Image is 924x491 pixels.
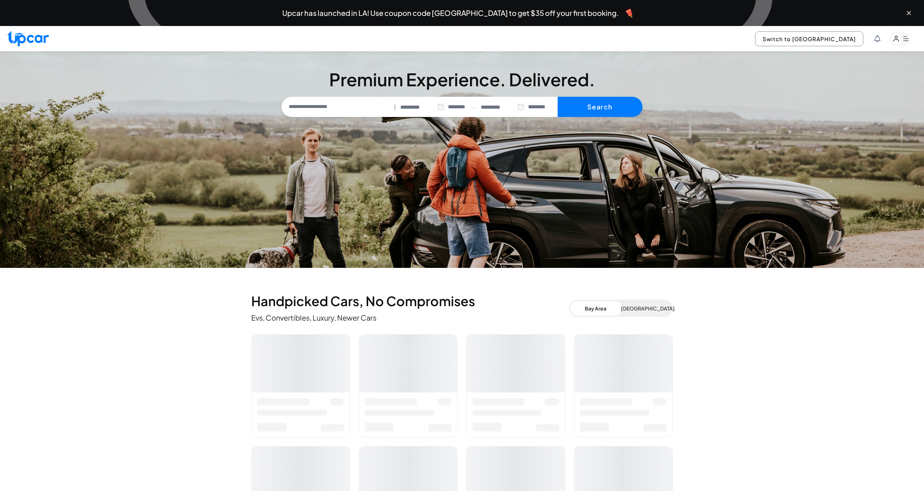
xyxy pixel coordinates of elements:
[282,9,619,17] span: Upcar has launched in LA! Use coupon code [GEOGRAPHIC_DATA] to get $35 off your first booking.
[558,97,642,117] button: Search
[472,103,476,111] span: —
[755,31,863,46] button: Switch to [GEOGRAPHIC_DATA]
[7,31,49,46] img: Upcar Logo
[394,103,396,111] span: |
[621,301,671,316] button: [GEOGRAPHIC_DATA]
[251,313,569,323] p: Evs, Convertibles, Luxury, Newer Cars
[905,9,912,17] button: Close banner
[570,301,621,316] button: Bay Area
[251,294,569,308] h2: Handpicked Cars, No Compromises
[282,71,642,88] h3: Premium Experience. Delivered.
